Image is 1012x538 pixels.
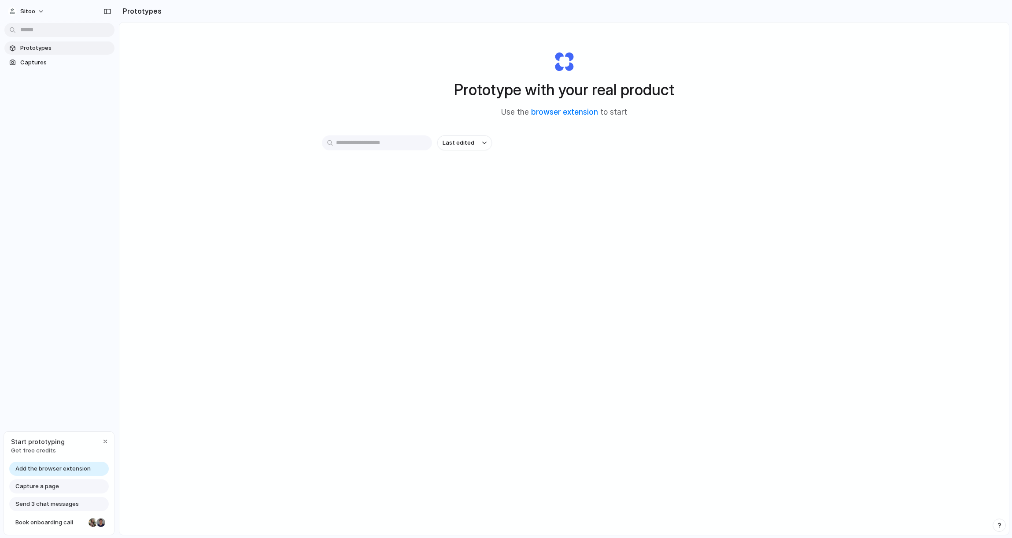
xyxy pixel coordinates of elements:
[20,7,35,16] span: Sitoo
[15,464,91,473] span: Add the browser extension
[119,6,162,16] h2: Prototypes
[20,58,111,67] span: Captures
[15,518,85,527] span: Book onboarding call
[15,500,79,508] span: Send 3 chat messages
[9,516,109,530] a: Book onboarding call
[4,56,114,69] a: Captures
[437,135,492,150] button: Last edited
[11,437,65,446] span: Start prototyping
[531,108,598,116] a: browser extension
[88,517,98,528] div: Nicole Kubica
[4,41,114,55] a: Prototypes
[96,517,106,528] div: Christian Iacullo
[501,107,627,118] span: Use the to start
[443,138,474,147] span: Last edited
[20,44,111,52] span: Prototypes
[4,4,49,19] button: Sitoo
[15,482,59,491] span: Capture a page
[454,78,674,101] h1: Prototype with your real product
[11,446,65,455] span: Get free credits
